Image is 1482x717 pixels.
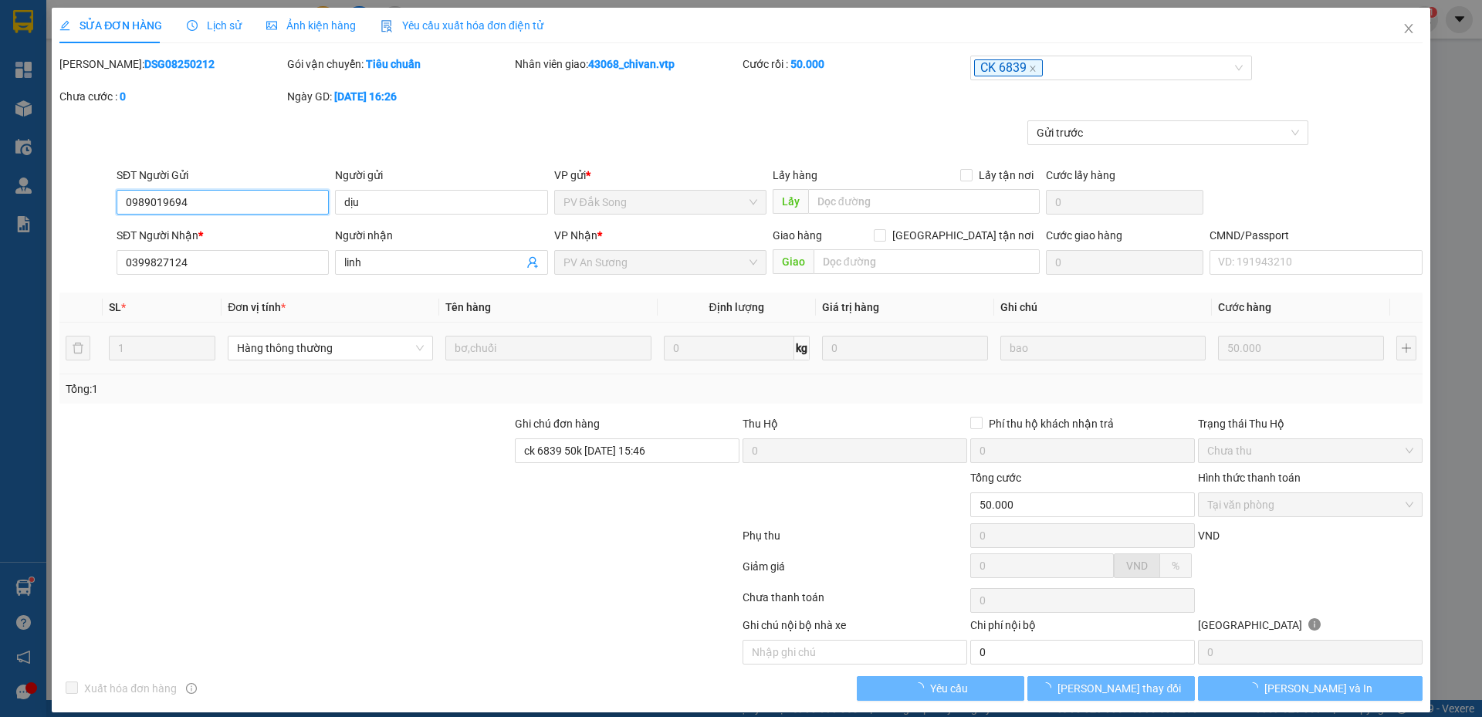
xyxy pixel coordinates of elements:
div: CMND/Passport [1210,227,1422,244]
span: Chưa thu [1207,439,1413,462]
span: Yêu cầu [930,680,968,697]
span: PV Đắk Song [563,191,757,214]
div: Chưa thanh toán [741,589,969,616]
button: [PERSON_NAME] thay đổi [1027,676,1195,701]
b: [DATE] 16:26 [334,90,397,103]
input: Dọc đường [814,249,1040,274]
div: Ghi chú nội bộ nhà xe [743,617,967,640]
span: Giá trị hàng [822,301,879,313]
span: info-circle [186,683,197,694]
label: Hình thức thanh toán [1198,472,1301,484]
label: Ghi chú đơn hàng [515,418,600,430]
span: kg [794,336,810,360]
span: clock-circle [187,20,198,31]
span: SỬA ĐƠN HÀNG [59,19,162,32]
span: Tên hàng [445,301,491,313]
span: Lấy tận nơi [973,167,1040,184]
input: Dọc đường [808,189,1040,214]
span: PV An Sương [563,251,757,274]
input: Cước giao hàng [1046,250,1203,275]
span: [PERSON_NAME] và In [1264,680,1372,697]
span: VP Nhận [554,229,597,242]
input: Ghi chú đơn hàng [515,438,739,463]
div: Người nhận [335,227,547,244]
span: Yêu cầu xuất hóa đơn điện tử [381,19,543,32]
span: Gửi trước [1037,121,1300,144]
span: Giao [773,249,814,274]
b: Tiêu chuẩn [366,58,421,70]
span: Xuất hóa đơn hàng [78,680,183,697]
div: Phụ thu [741,527,969,554]
b: 50.000 [790,58,824,70]
span: SL [109,301,121,313]
div: SĐT Người Nhận [117,227,329,244]
span: Lấy hàng [773,169,817,181]
span: Tổng cước [970,472,1021,484]
span: Đơn vị tính [228,301,286,313]
div: Chi phí nội bộ [970,617,1195,640]
span: loading [913,682,930,693]
span: Lấy [773,189,808,214]
span: [PERSON_NAME] thay đổi [1057,680,1181,697]
span: close [1402,22,1415,35]
button: plus [1396,336,1416,360]
button: [PERSON_NAME] và In [1198,676,1423,701]
span: Tại văn phòng [1207,493,1413,516]
label: Cước giao hàng [1046,229,1122,242]
span: Hàng thông thường [237,337,424,360]
span: user-add [526,256,539,269]
span: VND [1198,529,1220,542]
span: Ảnh kiện hàng [266,19,356,32]
input: Ghi Chú [1000,336,1206,360]
span: CK 6839 [974,59,1043,77]
div: Tổng: 1 [66,380,572,397]
b: 43068_chivan.vtp [588,58,675,70]
div: Trạng thái Thu Hộ [1198,415,1423,432]
div: Cước rồi : [743,56,967,73]
div: [GEOGRAPHIC_DATA] [1198,617,1423,640]
button: delete [66,336,90,360]
b: 0 [120,90,126,103]
img: icon [381,20,393,32]
input: VD: Bàn, Ghế [445,336,651,360]
div: Ngày GD: [287,88,512,105]
span: loading [1247,682,1264,693]
span: Thu Hộ [743,418,778,430]
th: Ghi chú [994,293,1212,323]
span: Định lượng [709,301,764,313]
span: info-circle [1308,618,1321,631]
input: 0 [822,336,988,360]
div: VP gửi [554,167,766,184]
div: Nhân viên giao: [515,56,739,73]
label: Cước lấy hàng [1046,169,1115,181]
span: Cước hàng [1218,301,1271,313]
span: Phí thu hộ khách nhận trả [983,415,1120,432]
div: Chưa cước : [59,88,284,105]
span: Lịch sử [187,19,242,32]
button: Close [1387,8,1430,51]
span: edit [59,20,70,31]
b: DSG08250212 [144,58,215,70]
div: [PERSON_NAME]: [59,56,284,73]
span: [GEOGRAPHIC_DATA] tận nơi [886,227,1040,244]
span: loading [1040,682,1057,693]
div: Gói vận chuyển: [287,56,512,73]
input: 0 [1218,336,1384,360]
button: Yêu cầu [857,676,1024,701]
div: Giảm giá [741,558,969,585]
span: Giao hàng [773,229,822,242]
div: SĐT Người Gửi [117,167,329,184]
input: Cước lấy hàng [1046,190,1203,215]
span: % [1172,560,1179,572]
div: Người gửi [335,167,547,184]
span: picture [266,20,277,31]
input: Nhập ghi chú [743,640,967,665]
span: close [1029,65,1037,73]
span: VND [1126,560,1148,572]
